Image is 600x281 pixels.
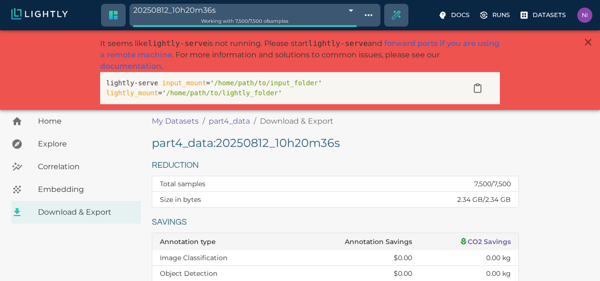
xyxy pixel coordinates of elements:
span: lightly-serve [148,39,207,48]
span: /home/path/to/input_folder [214,79,318,87]
label: nischal.s2@kpit.com [573,5,596,26]
a: Download & Export [11,201,141,224]
p: Download & Export [260,116,333,127]
button: Copy to clipboard [468,79,487,98]
span: Download & Export [38,207,133,218]
td: Image Classification [152,250,296,266]
span: /home/path/to/lightly_folder [166,89,278,97]
p: It seems like is not running. Please start and . For more information and solutions to common iss... [100,38,500,72]
td: $0.00 [296,250,419,266]
p: lightly-serve =' ' =' ' [106,78,462,98]
span: lightly_mount [106,89,158,97]
td: 0.00 kg [420,250,518,266]
h5: part4_data : 20250812_10h20m36s [152,136,519,151]
span: input_mount [162,79,206,87]
button: Show tag tree [360,7,377,23]
th: Annotation type [152,233,296,250]
label: Runs [477,8,514,23]
p: Docs [451,10,470,19]
h6: Reduction [152,158,519,173]
a: part4_data [209,116,250,127]
a: Explore [11,133,141,155]
span: Explore [38,138,133,150]
a: Switch to crop dataset [102,4,125,27]
label: Datasets [517,8,570,23]
a: CO2 Savings [460,237,511,246]
td: 2.34 GB / 2.34 GB [324,192,518,208]
span: Correlation [38,161,133,172]
td: 7,500 / 7,500 [324,176,518,192]
nav: explore, analyze, sample, metadata, embedding, correlations label, download your dataset [11,110,141,224]
li: / [254,116,256,127]
table: dataset tag reduction [152,176,518,207]
nav: breadcrumb [152,116,513,127]
p: Runs [492,10,510,19]
p: Datasets [533,10,566,19]
th: Annotation Savings [296,233,419,250]
div: Create selection [385,4,407,27]
img: nischal.s2@kpit.com [577,8,592,23]
span: Embedding [38,184,133,195]
span: lightly-serve [308,39,368,48]
li: / [203,116,205,127]
span: Working with 7,500 / 7,500 of samples [201,18,288,24]
a: Embedding [11,178,141,201]
a: documentation [100,62,161,71]
a: Correlation [11,155,141,178]
th: Size in bytes [152,192,324,208]
label: Docs [436,8,473,23]
span: Home [38,116,133,127]
a: Home [11,110,141,133]
th: Total samples [152,176,324,192]
div: 20250812_10h20m36s [133,4,357,17]
h6: Savings [152,215,519,230]
a: My Datasets [152,116,199,127]
img: Lightly [11,8,68,19]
